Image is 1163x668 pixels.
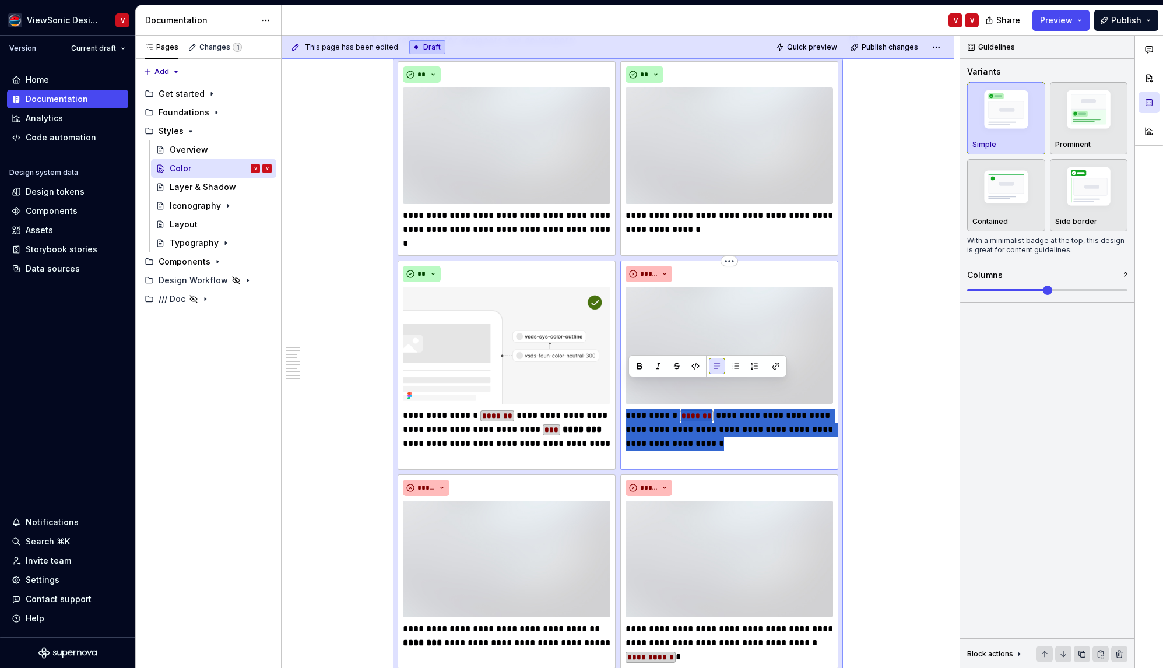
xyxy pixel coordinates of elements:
[7,221,128,240] a: Assets
[7,71,128,89] a: Home
[26,224,53,236] div: Assets
[140,103,276,122] div: Foundations
[26,93,88,105] div: Documentation
[26,613,44,624] div: Help
[140,64,184,80] button: Add
[159,88,205,100] div: Get started
[403,501,610,617] img: 8128373d-2635-4c56-bc8d-b1edb61a168a.jpg
[9,168,78,177] div: Design system data
[862,43,918,52] span: Publish changes
[170,200,221,212] div: Iconography
[266,163,269,174] div: V
[170,144,208,156] div: Overview
[972,166,1040,211] img: placeholder
[7,532,128,551] button: Search ⌘K
[423,43,441,52] span: Draft
[151,178,276,196] a: Layer & Shadow
[954,16,958,25] div: V
[199,43,242,52] div: Changes
[7,590,128,609] button: Contact support
[140,85,276,308] div: Page tree
[7,109,128,128] a: Analytics
[972,140,996,149] p: Simple
[1032,10,1090,31] button: Preview
[1055,163,1123,214] img: placeholder
[254,163,257,174] div: V
[26,205,78,217] div: Components
[403,87,610,204] img: 63aa60db-9300-43bf-92dd-a8eaa1d4363f.jpg
[1055,86,1123,137] img: placeholder
[154,67,169,76] span: Add
[979,10,1028,31] button: Share
[972,217,1008,226] p: Contained
[626,87,833,204] img: 370d7a08-57d8-4ca7-a36b-7f740652bdda.jpg
[1123,270,1127,280] p: 2
[233,43,242,52] span: 1
[2,8,133,33] button: ViewSonic Design SystemV
[772,39,842,55] button: Quick preview
[121,16,125,25] div: V
[145,43,178,52] div: Pages
[26,593,92,605] div: Contact support
[26,536,70,547] div: Search ⌘K
[403,287,610,403] img: 681e1c70-f654-4f34-ad98-8d7b6325fd32.png
[967,159,1045,231] button: placeholderContained
[7,259,128,278] a: Data sources
[26,74,49,86] div: Home
[26,244,97,255] div: Storybook stories
[140,122,276,140] div: Styles
[847,39,923,55] button: Publish changes
[787,43,837,52] span: Quick preview
[71,44,116,53] span: Current draft
[996,15,1020,26] span: Share
[170,163,191,174] div: Color
[159,275,228,286] div: Design Workflow
[170,219,198,230] div: Layout
[26,263,80,275] div: Data sources
[7,240,128,259] a: Storybook stories
[140,271,276,290] div: Design Workflow
[1055,140,1091,149] p: Prominent
[66,40,131,57] button: Current draft
[7,551,128,570] a: Invite team
[970,16,974,25] div: V
[967,82,1045,154] button: placeholderSimple
[1040,15,1073,26] span: Preview
[151,215,276,234] a: Layout
[159,293,185,305] div: /// Doc
[1111,15,1141,26] span: Publish
[972,86,1040,137] img: placeholder
[1094,10,1158,31] button: Publish
[1050,159,1128,231] button: placeholderSide border
[967,236,1127,255] div: With a minimalist badge at the top, this design is great for content guidelines.
[1055,217,1097,226] p: Side border
[140,85,276,103] div: Get started
[27,15,101,26] div: ViewSonic Design System
[140,252,276,271] div: Components
[26,574,59,586] div: Settings
[38,647,97,659] svg: Supernova Logo
[7,571,128,589] a: Settings
[26,112,63,124] div: Analytics
[8,13,22,27] img: c932e1d8-b7d6-4eaa-9a3f-1bdf2902ae77.png
[151,159,276,178] a: ColorVV
[967,66,1001,78] div: Variants
[305,43,400,52] span: This page has been edited.
[967,649,1013,659] div: Block actions
[967,269,1003,281] div: Columns
[26,186,85,198] div: Design tokens
[170,181,236,193] div: Layer & Shadow
[159,107,209,118] div: Foundations
[7,609,128,628] button: Help
[626,501,833,617] img: 88aa866b-c2c5-4fe7-8880-dc4cf3f23a59.jpg
[7,182,128,201] a: Design tokens
[145,15,255,26] div: Documentation
[9,44,36,53] div: Version
[7,202,128,220] a: Components
[26,132,96,143] div: Code automation
[151,234,276,252] a: Typography
[7,90,128,108] a: Documentation
[151,140,276,159] a: Overview
[170,237,219,249] div: Typography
